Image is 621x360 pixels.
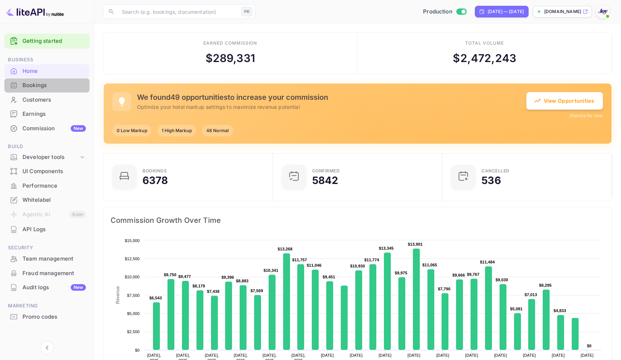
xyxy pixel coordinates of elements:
div: Home [22,67,86,75]
text: $9,030 [496,278,508,282]
span: Security [4,244,90,252]
text: $8,883 [236,279,249,283]
div: [DATE] — [DATE] [488,8,524,15]
text: [DATE] [523,353,536,357]
text: $11,046 [307,263,322,267]
div: Earned commission [203,40,257,46]
div: Earnings [4,107,90,121]
div: Confirmed [312,169,340,173]
div: ⌘K [241,7,252,16]
a: Bookings [4,78,90,92]
div: New [71,284,86,291]
text: $13,901 [408,242,423,246]
text: $9,666 [452,273,465,277]
div: Getting started [4,34,90,49]
div: 6378 [142,175,168,185]
text: $11,774 [364,258,380,262]
span: Business [4,56,90,64]
span: Production [423,8,452,16]
text: $8,179 [192,284,205,288]
div: New [71,125,86,132]
p: Optimize your hotel markup settings to maximize revenue potential [137,103,526,111]
div: CommissionNew [4,122,90,136]
span: Build [4,143,90,151]
text: $10,930 [350,264,365,268]
a: Earnings [4,107,90,120]
div: $ 2,472,243 [453,50,516,66]
div: Bookings [22,81,86,90]
div: CANCELLED [481,169,510,173]
span: 1 High Markup [157,127,196,134]
div: API Logs [22,225,86,234]
text: $10,000 [125,275,140,279]
div: Commission [22,124,86,133]
text: $5,081 [510,307,523,311]
text: $12,500 [125,257,140,261]
text: $11,065 [422,263,437,267]
div: UI Components [22,167,86,176]
div: Customers [22,96,86,104]
div: Bookings [142,169,167,173]
div: Total volume [465,40,504,46]
div: Performance [4,179,90,193]
img: LiteAPI logo [6,6,64,17]
text: $11,757 [292,258,307,262]
text: $9,975 [395,271,407,275]
div: Whitelabel [22,196,86,204]
button: View Opportunities [526,92,603,110]
input: Search (e.g. bookings, documentation) [117,4,239,19]
text: $11,484 [480,260,495,264]
text: $13,345 [379,246,394,250]
text: [DATE] [465,353,478,357]
div: Earnings [22,110,86,118]
text: [DATE] [321,353,334,357]
div: Customers [4,93,90,107]
text: [DATE] [581,353,594,357]
span: Marketing [4,302,90,310]
a: Home [4,64,90,78]
div: 5842 [312,175,339,185]
text: $9,750 [164,273,177,277]
text: $4,833 [554,308,566,313]
text: $7,438 [207,289,220,294]
text: $7,790 [438,287,451,291]
text: $9,451 [323,275,335,279]
text: [DATE] [494,353,507,357]
a: Promo codes [4,310,90,323]
p: [DOMAIN_NAME] [544,8,581,15]
div: API Logs [4,222,90,237]
h5: We found 49 opportunities to increase your commission [137,93,526,102]
a: Customers [4,93,90,106]
img: With Joy [597,6,609,17]
a: Audit logsNew [4,281,90,294]
text: [DATE] [378,353,392,357]
a: Performance [4,179,90,192]
div: Audit logs [22,283,86,292]
text: $10,341 [264,268,278,273]
text: $2,500 [127,330,140,334]
span: 48 Normal [202,127,233,134]
div: Team management [22,255,86,263]
button: Dismiss for now [570,112,603,119]
text: $8,295 [539,283,552,287]
a: Getting started [22,37,86,45]
text: $0 [135,348,140,352]
text: [DATE] [350,353,363,357]
a: Fraud management [4,266,90,280]
span: Commission Growth Over Time [111,214,605,226]
a: UI Components [4,164,90,178]
div: Developer tools [4,151,90,164]
text: $7,500 [127,293,140,298]
text: $7,013 [525,292,537,297]
div: Developer tools [22,153,79,161]
span: 0 Low Markup [112,127,152,134]
text: $15,000 [125,238,140,243]
a: CommissionNew [4,122,90,135]
div: 536 [481,175,501,185]
text: Revenue [115,286,120,304]
div: Performance [22,182,86,190]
